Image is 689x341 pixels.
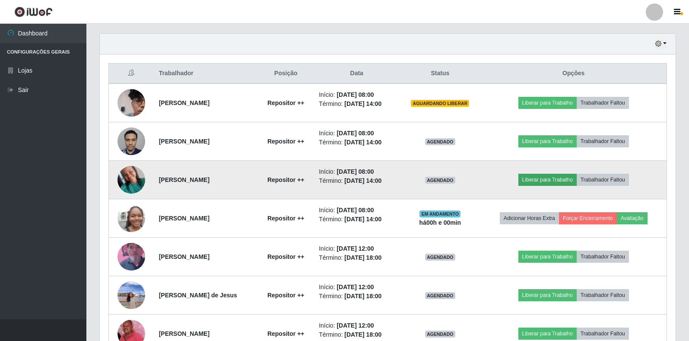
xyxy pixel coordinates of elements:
li: Início: [319,167,394,176]
strong: há 00 h e 00 min [419,219,461,226]
img: 1752090635186.jpeg [117,232,145,281]
span: AGENDADO [425,254,455,261]
li: Término: [319,176,394,185]
button: Trabalhador Faltou [577,135,629,147]
button: Liberar para Trabalho [518,328,577,340]
strong: Repositor ++ [267,215,305,222]
span: AGENDADO [425,177,455,184]
th: Opções [480,64,667,84]
button: Avaliação [617,212,648,224]
th: Posição [258,64,314,84]
img: 1758586466708.jpeg [117,194,145,243]
strong: [PERSON_NAME] [159,330,210,337]
time: [DATE] 12:00 [337,284,374,290]
img: 1746651422933.jpeg [117,84,145,121]
strong: Repositor ++ [267,253,305,260]
button: Forçar Encerramento [559,212,617,224]
strong: Repositor ++ [267,138,305,145]
button: Adicionar Horas Extra [500,212,559,224]
strong: Repositor ++ [267,99,305,106]
li: Início: [319,283,394,292]
li: Início: [319,90,394,99]
li: Término: [319,138,394,147]
strong: Repositor ++ [267,176,305,183]
li: Término: [319,99,394,108]
li: Término: [319,292,394,301]
span: AGENDADO [425,292,455,299]
li: Término: [319,215,394,224]
th: Trabalhador [154,64,258,84]
span: EM ANDAMENTO [419,210,460,217]
time: [DATE] 14:00 [344,100,381,107]
button: Liberar para Trabalho [518,174,577,186]
button: Trabalhador Faltou [577,97,629,109]
time: [DATE] 14:00 [344,177,381,184]
th: Status [400,64,480,84]
strong: Repositor ++ [267,292,305,299]
strong: [PERSON_NAME] [159,99,210,106]
li: Término: [319,253,394,262]
th: Data [314,64,400,84]
time: [DATE] 08:00 [337,207,374,214]
img: 1756655817865.jpeg [117,277,145,313]
img: 1755991317479.jpeg [117,161,145,198]
button: Trabalhador Faltou [577,174,629,186]
span: AGENDADO [425,331,455,338]
span: AGUARDANDO LIBERAR [411,100,469,107]
button: Trabalhador Faltou [577,328,629,340]
time: [DATE] 12:00 [337,245,374,252]
button: Liberar para Trabalho [518,251,577,263]
button: Trabalhador Faltou [577,251,629,263]
span: AGENDADO [425,138,455,145]
strong: [PERSON_NAME] [159,253,210,260]
time: [DATE] 08:00 [337,91,374,98]
strong: [PERSON_NAME] de Jesus [159,292,237,299]
strong: [PERSON_NAME] [159,176,210,183]
time: [DATE] 18:00 [344,293,381,300]
img: 1754538060330.jpeg [117,123,145,159]
li: Início: [319,244,394,253]
li: Término: [319,330,394,339]
strong: Repositor ++ [267,330,305,337]
img: CoreUI Logo [14,6,53,17]
time: [DATE] 12:00 [337,322,374,329]
time: [DATE] 08:00 [337,168,374,175]
li: Início: [319,321,394,330]
button: Liberar para Trabalho [518,289,577,301]
button: Trabalhador Faltou [577,289,629,301]
time: [DATE] 08:00 [337,130,374,137]
li: Início: [319,206,394,215]
strong: [PERSON_NAME] [159,138,210,145]
strong: [PERSON_NAME] [159,215,210,222]
time: [DATE] 18:00 [344,331,381,338]
time: [DATE] 14:00 [344,216,381,223]
li: Início: [319,129,394,138]
time: [DATE] 18:00 [344,254,381,261]
button: Liberar para Trabalho [518,97,577,109]
button: Liberar para Trabalho [518,135,577,147]
time: [DATE] 14:00 [344,139,381,146]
